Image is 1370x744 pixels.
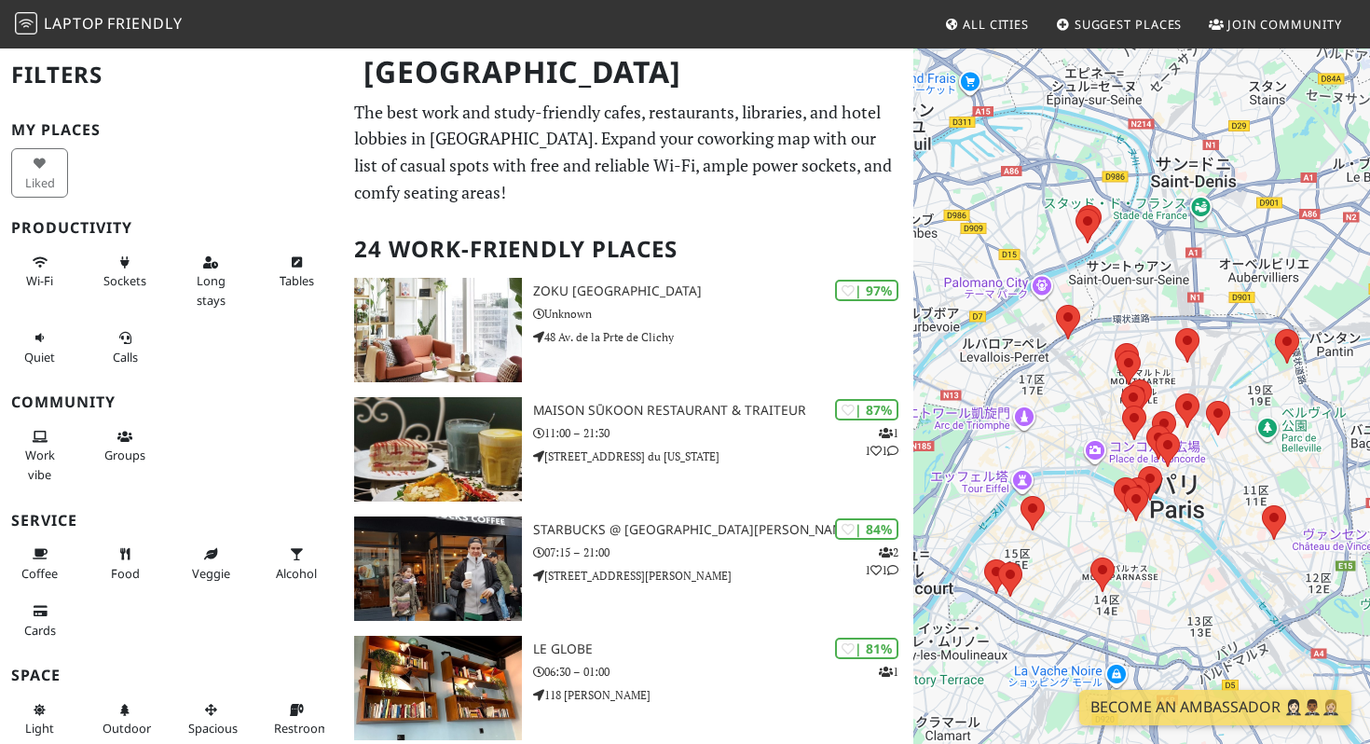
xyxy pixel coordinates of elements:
[192,565,230,582] span: Veggie
[533,544,913,561] p: 07:15 – 21:00
[1048,7,1190,41] a: Suggest Places
[44,13,104,34] span: Laptop
[276,565,317,582] span: Alcohol
[354,517,522,621] img: Starbucks @ Avenue de la Motte-Picquet
[343,636,914,740] a: Le Globe | 81% 1 Le Globe 06:30 – 01:00 118 [PERSON_NAME]
[111,565,140,582] span: Food
[15,8,183,41] a: LaptopFriendly LaptopFriendly
[274,720,329,737] span: Restroom
[268,539,325,588] button: Alcohol
[97,539,154,588] button: Food
[1079,690,1351,725] a: Become an Ambassador 🤵🏻‍♀️🤵🏾‍♂️🤵🏼‍♀️
[104,447,145,463] span: Group tables
[268,247,325,296] button: Tables
[835,638,898,659] div: | 81%
[835,518,898,540] div: | 84%
[11,421,68,489] button: Work vibe
[533,686,913,704] p: 118 [PERSON_NAME]
[533,641,913,657] h3: Le Globe
[533,328,913,346] p: 48 Av. de la Prte de Clichy
[937,7,1036,41] a: All Cities
[11,247,68,296] button: Wi-Fi
[354,397,522,502] img: Maison Sūkoon Restaurant & Traiteur
[835,399,898,420] div: | 87%
[1075,16,1183,33] span: Suggest Places
[97,695,154,744] button: Outdoor
[11,667,332,684] h3: Space
[343,278,914,382] a: Zoku Paris | 97% Zoku [GEOGRAPHIC_DATA] Unknown 48 Av. de la Prte de Clichy
[11,121,332,139] h3: My Places
[11,596,68,645] button: Cards
[533,403,913,419] h3: Maison Sūkoon Restaurant & Traiteur
[197,272,226,308] span: Long stays
[11,47,332,103] h2: Filters
[183,539,240,588] button: Veggie
[97,247,154,296] button: Sockets
[15,12,37,34] img: LaptopFriendly
[865,424,898,460] p: 1 1 1
[26,272,53,289] span: Stable Wi-Fi
[1201,7,1349,41] a: Join Community
[343,397,914,502] a: Maison Sūkoon Restaurant & Traiteur | 87% 111 Maison Sūkoon Restaurant & Traiteur 11:00 – 21:30 [...
[113,349,138,365] span: Video/audio calls
[11,539,68,588] button: Coffee
[533,663,913,681] p: 06:30 – 01:00
[533,567,913,585] p: [STREET_ADDRESS][PERSON_NAME]
[354,278,522,382] img: Zoku Paris
[107,13,182,34] span: Friendly
[268,695,325,744] button: Restroom
[354,221,903,278] h2: 24 Work-Friendly Places
[343,517,914,621] a: Starbucks @ Avenue de la Motte-Picquet | 84% 211 Starbucks @ [GEOGRAPHIC_DATA][PERSON_NAME] 07:15...
[533,305,913,323] p: Unknown
[11,219,332,237] h3: Productivity
[97,323,154,372] button: Calls
[24,349,55,365] span: Quiet
[183,695,240,744] button: Spacious
[11,393,332,411] h3: Community
[963,16,1029,33] span: All Cities
[533,424,913,442] p: 11:00 – 21:30
[11,695,68,744] button: Light
[533,522,913,538] h3: Starbucks @ [GEOGRAPHIC_DATA][PERSON_NAME]
[879,663,898,681] p: 1
[97,421,154,471] button: Groups
[183,247,240,315] button: Long stays
[865,544,898,579] p: 2 1 1
[354,636,522,740] img: Le Globe
[349,47,911,98] h1: [GEOGRAPHIC_DATA]
[103,272,146,289] span: Power sockets
[354,99,903,206] p: The best work and study-friendly cafes, restaurants, libraries, and hotel lobbies in [GEOGRAPHIC_...
[280,272,314,289] span: Work-friendly tables
[103,720,151,737] span: Outdoor area
[1227,16,1342,33] span: Join Community
[533,448,913,465] p: [STREET_ADDRESS] du [US_STATE]
[25,447,55,482] span: People working
[21,565,58,582] span: Coffee
[533,283,913,299] h3: Zoku [GEOGRAPHIC_DATA]
[11,323,68,372] button: Quiet
[188,720,238,737] span: Spacious
[11,512,332,530] h3: Service
[835,280,898,301] div: | 97%
[24,622,56,639] span: Credit cards
[25,720,54,737] span: Natural light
